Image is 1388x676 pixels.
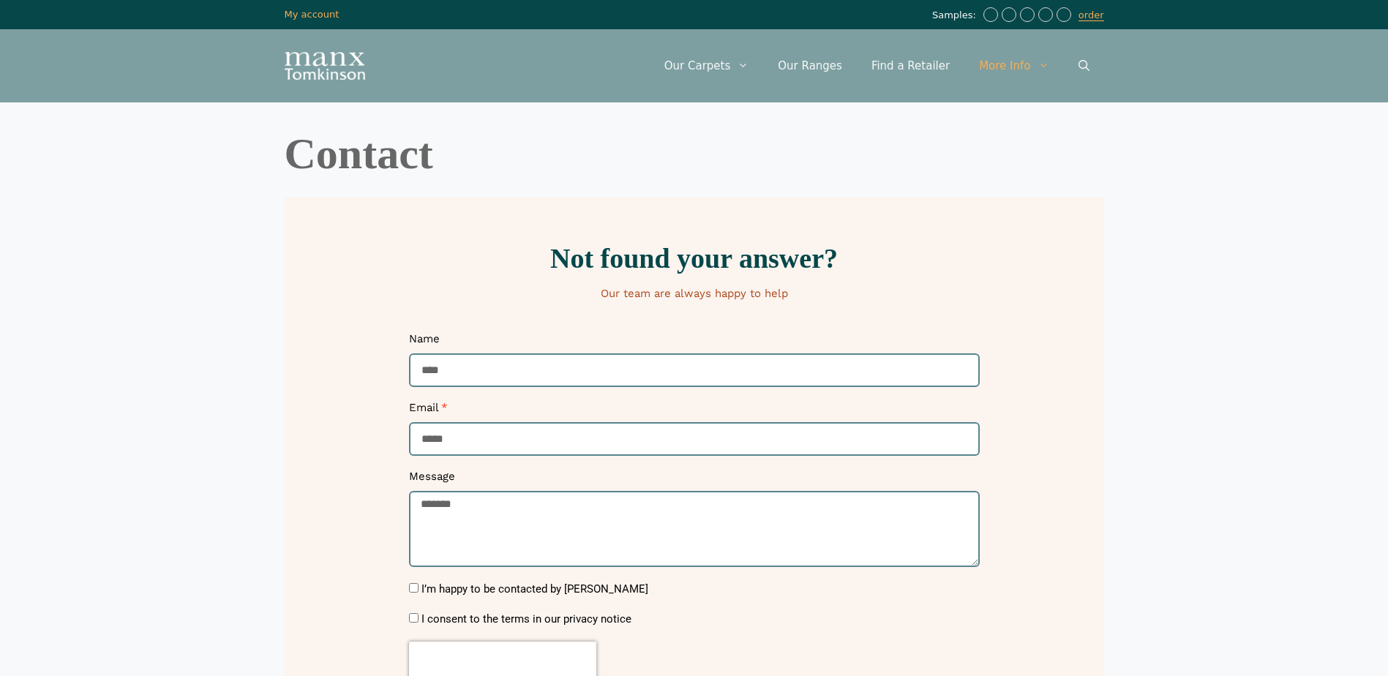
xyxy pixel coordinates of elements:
[409,401,448,422] label: Email
[650,44,764,88] a: Our Carpets
[1064,44,1104,88] a: Open Search Bar
[1078,10,1104,21] a: order
[964,44,1063,88] a: More Info
[285,132,1104,176] h1: Contact
[409,470,455,491] label: Message
[285,52,365,80] img: Manx Tomkinson
[650,44,1104,88] nav: Primary
[421,582,648,596] label: I’m happy to be contacted by [PERSON_NAME]
[932,10,980,22] span: Samples:
[857,44,964,88] a: Find a Retailer
[285,9,340,20] a: My account
[421,612,631,626] label: I consent to the terms in our privacy notice
[763,44,857,88] a: Our Ranges
[292,287,1097,301] p: Our team are always happy to help
[292,244,1097,272] h2: Not found your answer?
[409,332,440,353] label: Name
